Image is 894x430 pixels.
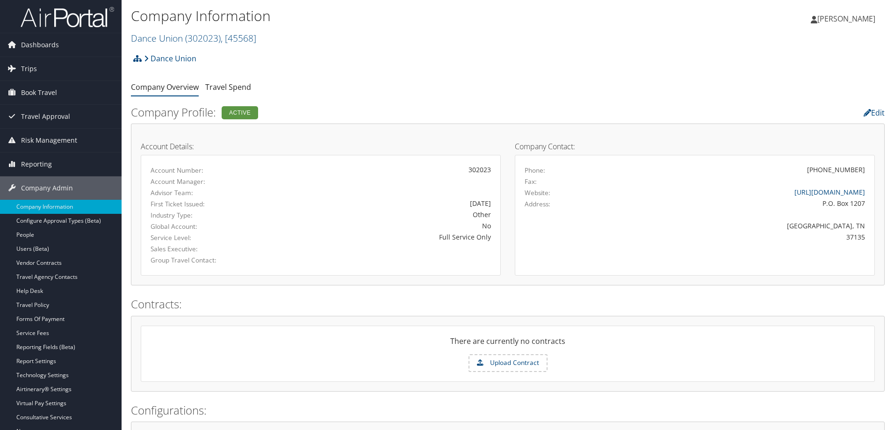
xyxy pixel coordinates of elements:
span: Reporting [21,153,52,176]
img: airportal-logo.png [21,6,114,28]
h2: Company Profile: [131,104,629,120]
span: ( 302023 ) [185,32,221,44]
span: Risk Management [21,129,77,152]
a: Travel Spend [205,82,251,92]
a: Edit [864,108,885,118]
div: [PHONE_NUMBER] [807,165,865,175]
div: [GEOGRAPHIC_DATA], TN [613,221,865,231]
label: Industry Type: [151,211,255,220]
h2: Configurations: [131,402,885,418]
div: No [269,221,491,231]
span: Travel Approval [21,105,70,128]
label: Advisor Team: [151,188,255,197]
label: Fax: [525,177,537,186]
label: Service Level: [151,233,255,242]
label: Upload Contract [469,355,547,371]
label: Sales Executive: [151,244,255,254]
h2: Contracts: [131,296,885,312]
h4: Account Details: [141,143,501,150]
div: Other [269,210,491,219]
label: Phone: [525,166,545,175]
div: Full Service Only [269,232,491,242]
a: Dance Union [144,49,196,68]
a: [PERSON_NAME] [811,5,885,33]
label: Account Number: [151,166,255,175]
h4: Company Contact: [515,143,875,150]
label: Account Manager: [151,177,255,186]
div: 37135 [613,232,865,242]
label: First Ticket Issued: [151,199,255,209]
span: Trips [21,57,37,80]
div: 302023 [269,165,491,175]
label: Group Travel Contact: [151,255,255,265]
span: Dashboards [21,33,59,57]
a: [URL][DOMAIN_NAME] [794,188,865,197]
a: Dance Union [131,32,256,44]
a: Company Overview [131,82,199,92]
div: P.O. Box 1207 [613,198,865,208]
span: , [ 45568 ] [221,32,256,44]
span: [PERSON_NAME] [817,14,875,24]
label: Address: [525,199,550,209]
label: Website: [525,188,550,197]
label: Global Account: [151,222,255,231]
span: Company Admin [21,176,73,200]
span: Book Travel [21,81,57,104]
div: Active [222,106,258,119]
div: [DATE] [269,198,491,208]
h1: Company Information [131,6,634,26]
div: There are currently no contracts [141,335,874,354]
